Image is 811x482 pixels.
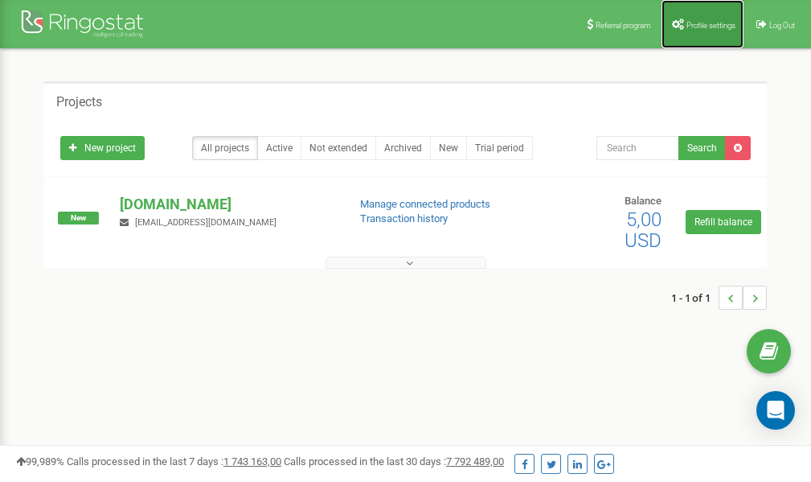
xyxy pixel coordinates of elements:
[223,455,281,468] u: 1 743 163,00
[67,455,281,468] span: Calls processed in the last 7 days :
[56,95,102,109] h5: Projects
[16,455,64,468] span: 99,989%
[466,136,533,160] a: Trial period
[301,136,376,160] a: Not extended
[120,194,334,215] p: [DOMAIN_NAME]
[60,136,145,160] a: New project
[596,21,651,30] span: Referral program
[756,391,795,430] div: Open Intercom Messenger
[135,217,276,228] span: [EMAIL_ADDRESS][DOMAIN_NAME]
[625,208,661,252] span: 5,00 USD
[671,286,719,310] span: 1 - 1 of 1
[769,21,795,30] span: Log Out
[375,136,431,160] a: Archived
[58,212,99,225] span: New
[284,455,504,468] span: Calls processed in the last 30 days :
[360,198,490,210] a: Manage connected products
[360,212,448,225] a: Transaction history
[192,136,258,160] a: All projects
[596,136,679,160] input: Search
[671,270,767,326] nav: ...
[686,21,735,30] span: Profile settings
[446,455,504,468] u: 7 792 489,00
[430,136,467,160] a: New
[678,136,726,160] button: Search
[625,195,661,207] span: Balance
[257,136,301,160] a: Active
[686,210,761,234] a: Refill balance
